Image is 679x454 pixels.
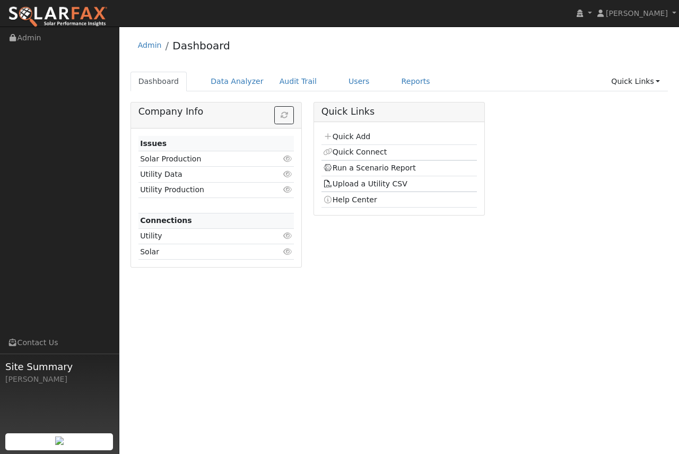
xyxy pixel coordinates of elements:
[323,132,370,141] a: Quick Add
[138,106,294,117] h5: Company Info
[283,186,292,193] i: Click to view
[138,228,269,244] td: Utility
[172,39,230,52] a: Dashboard
[341,72,378,91] a: Users
[603,72,668,91] a: Quick Links
[138,182,269,198] td: Utility Production
[323,164,416,172] a: Run a Scenario Report
[140,139,167,148] strong: Issues
[606,9,668,18] span: [PERSON_NAME]
[138,41,162,49] a: Admin
[321,106,477,117] h5: Quick Links
[138,151,269,167] td: Solar Production
[394,72,438,91] a: Reports
[283,155,292,162] i: Click to view
[5,359,114,374] span: Site Summary
[138,167,269,182] td: Utility Data
[8,6,108,28] img: SolarFax
[323,195,377,204] a: Help Center
[140,216,192,225] strong: Connections
[138,244,269,260] td: Solar
[323,179,407,188] a: Upload a Utility CSV
[283,232,292,239] i: Click to view
[5,374,114,385] div: [PERSON_NAME]
[272,72,325,91] a: Audit Trail
[203,72,272,91] a: Data Analyzer
[323,148,387,156] a: Quick Connect
[283,248,292,255] i: Click to view
[55,436,64,445] img: retrieve
[283,170,292,178] i: Click to view
[130,72,187,91] a: Dashboard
